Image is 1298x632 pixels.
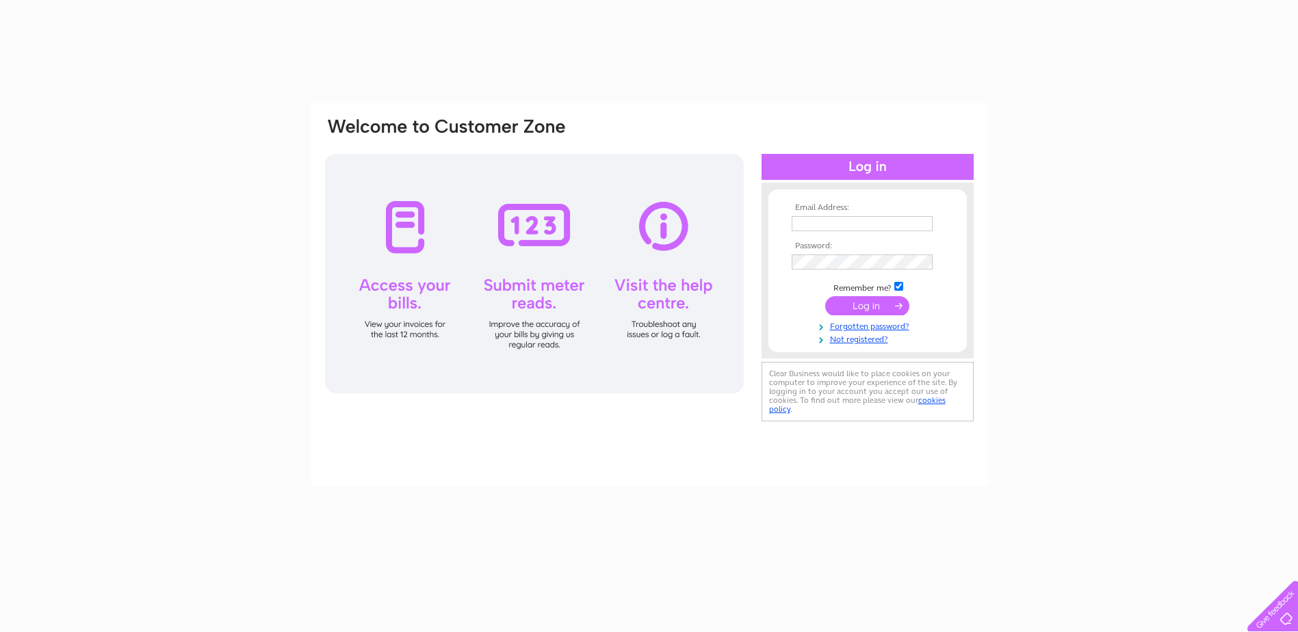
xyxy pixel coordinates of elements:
[788,203,947,213] th: Email Address:
[769,395,946,414] a: cookies policy
[762,362,974,421] div: Clear Business would like to place cookies on your computer to improve your experience of the sit...
[825,296,909,315] input: Submit
[792,332,947,345] a: Not registered?
[788,280,947,293] td: Remember me?
[788,241,947,251] th: Password:
[792,319,947,332] a: Forgotten password?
